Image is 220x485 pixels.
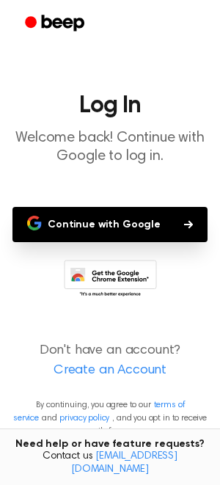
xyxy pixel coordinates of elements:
[15,361,205,381] a: Create an Account
[12,398,208,438] p: By continuing, you agree to our and , and you opt in to receive emails from us.
[9,451,211,476] span: Contact us
[12,94,208,117] h1: Log In
[12,207,208,242] button: Continue with Google
[12,341,208,381] p: Don't have an account?
[71,451,177,475] a: [EMAIL_ADDRESS][DOMAIN_NAME]
[59,414,109,423] a: privacy policy
[12,129,208,166] p: Welcome back! Continue with Google to log in.
[15,10,98,38] a: Beep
